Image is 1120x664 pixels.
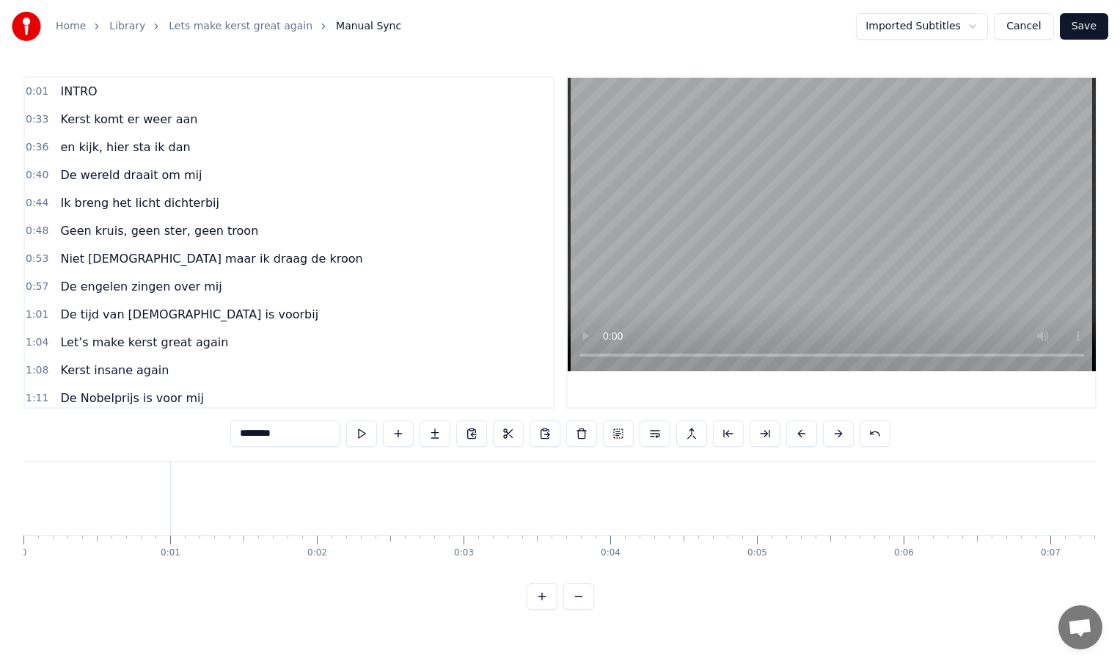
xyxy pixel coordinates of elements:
div: Open de chat [1058,605,1102,649]
span: 1:01 [26,307,48,322]
a: Library [109,19,145,34]
span: 1:08 [26,363,48,378]
span: Let’s make kerst great again [59,334,230,351]
a: Lets make kerst great again [169,19,312,34]
div: 0:02 [307,547,327,559]
span: Niet [DEMOGRAPHIC_DATA] maar ik draag de kroon [59,250,364,267]
span: 0:40 [26,168,48,183]
span: 0:53 [26,252,48,266]
span: 1:04 [26,335,48,350]
img: youka [12,12,41,41]
span: Ik breng het licht dichterbij [59,194,221,211]
div: 0:06 [894,547,914,559]
button: Save [1060,13,1108,40]
span: De tijd van [DEMOGRAPHIC_DATA] is voorbij [59,306,320,323]
span: De wereld draait om mij [59,167,203,183]
span: INTRO [59,83,98,100]
span: Manual Sync [336,19,401,34]
span: Kerst komt er weer aan [59,111,199,128]
div: 0:03 [454,547,474,559]
div: 0:07 [1041,547,1061,559]
span: De engelen zingen over mij [59,278,223,295]
span: 1:11 [26,391,48,406]
span: en kijk, hier sta ik dan [59,139,191,156]
span: 0:48 [26,224,48,238]
button: Cancel [994,13,1053,40]
span: 0:57 [26,280,48,294]
span: 0:44 [26,196,48,211]
div: 0:05 [747,547,767,559]
span: 0:36 [26,140,48,155]
div: 0 [21,547,27,559]
a: Home [56,19,86,34]
div: 0:01 [161,547,180,559]
span: Kerst insane again [59,362,170,379]
span: 0:33 [26,112,48,127]
span: 0:01 [26,84,48,99]
span: Geen kruis, geen ster, geen troon [59,222,260,239]
span: De Nobelprijs is voor mij [59,390,205,406]
div: 0:04 [601,547,621,559]
nav: breadcrumb [56,19,401,34]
